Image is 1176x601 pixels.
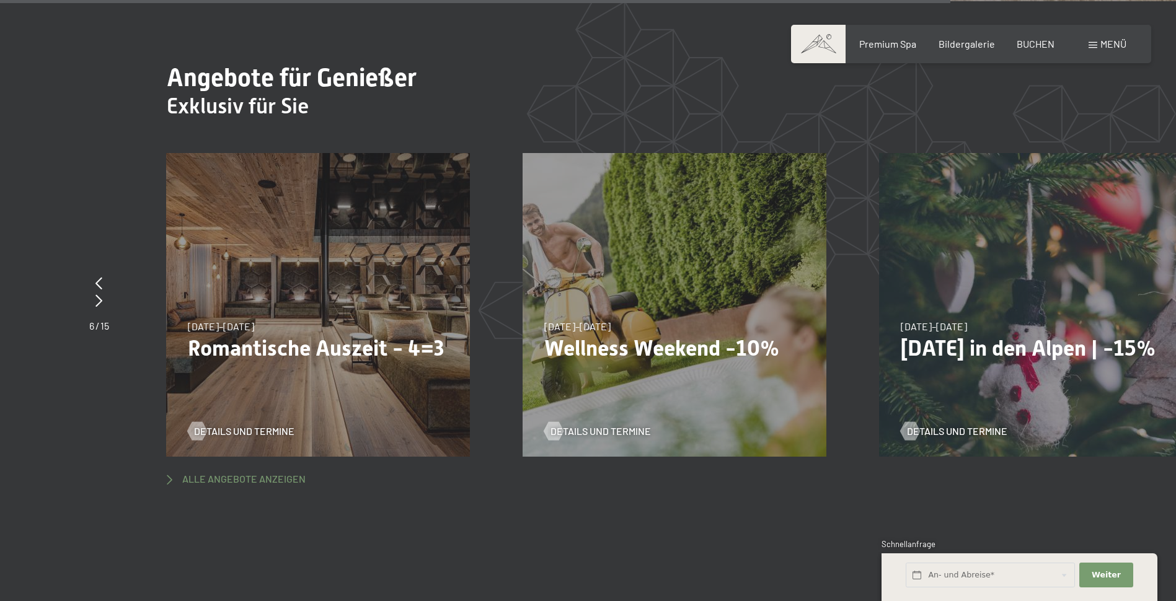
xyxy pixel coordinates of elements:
span: Schnellanfrage [882,539,935,549]
span: 15 [100,320,109,331]
span: Details und Termine [550,424,651,438]
span: Details und Termine [907,424,1007,438]
span: Weiter [1092,569,1121,581]
span: Alle Angebote anzeigen [182,472,306,486]
span: Exklusiv für Sie [167,94,309,118]
a: Premium Spa [859,38,916,50]
a: Bildergalerie [939,38,995,50]
span: Angebote für Genießer [167,63,417,92]
span: 6 [89,320,94,331]
span: [DATE]–[DATE] [901,320,967,332]
span: / [95,320,99,331]
a: Details und Termine [188,424,294,438]
p: Romantische Auszeit - 4=3 [188,335,448,361]
a: Details und Termine [901,424,1007,438]
p: [DATE] in den Alpen | -15% [901,335,1161,361]
p: Wellness Weekend -10% [544,335,805,361]
span: [DATE]–[DATE] [544,320,611,332]
button: Weiter [1079,563,1133,588]
a: Alle Angebote anzeigen [167,472,306,486]
a: Details und Termine [544,424,651,438]
span: Details und Termine [194,424,294,438]
span: Menü [1100,38,1126,50]
a: BUCHEN [1017,38,1054,50]
span: [DATE]–[DATE] [188,320,254,332]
